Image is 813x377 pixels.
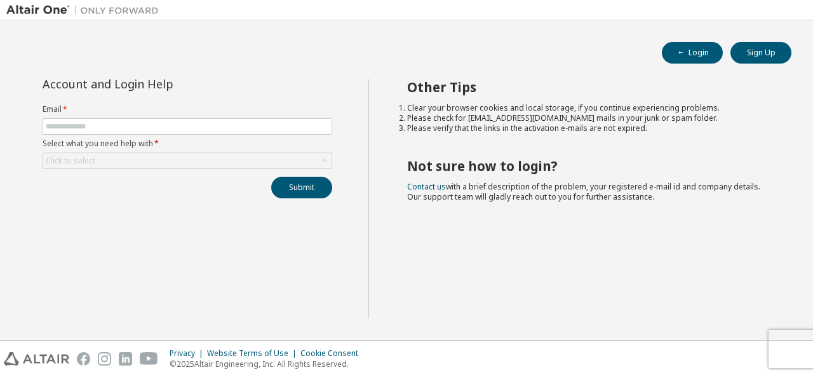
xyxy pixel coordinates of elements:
li: Please verify that the links in the activation e-mails are not expired. [407,123,769,134]
h2: Not sure how to login? [407,158,769,174]
button: Login [662,42,723,64]
div: Website Terms of Use [207,348,300,359]
div: Privacy [170,348,207,359]
li: Please check for [EMAIL_ADDRESS][DOMAIN_NAME] mails in your junk or spam folder. [407,113,769,123]
img: instagram.svg [98,352,111,366]
img: facebook.svg [77,352,90,366]
a: Contact us [407,181,446,192]
label: Email [43,104,332,114]
img: linkedin.svg [119,352,132,366]
img: Altair One [6,4,165,17]
button: Sign Up [730,42,791,64]
button: Submit [271,177,332,198]
span: with a brief description of the problem, your registered e-mail id and company details. Our suppo... [407,181,760,202]
img: altair_logo.svg [4,352,69,366]
label: Select what you need help with [43,139,332,149]
h2: Other Tips [407,79,769,95]
div: Click to select [43,153,332,168]
li: Clear your browser cookies and local storage, if you continue experiencing problems. [407,103,769,113]
img: youtube.svg [140,352,158,366]
div: Account and Login Help [43,79,274,89]
p: © 2025 Altair Engineering, Inc. All Rights Reserved. [170,359,366,369]
div: Click to select [46,156,95,166]
div: Cookie Consent [300,348,366,359]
